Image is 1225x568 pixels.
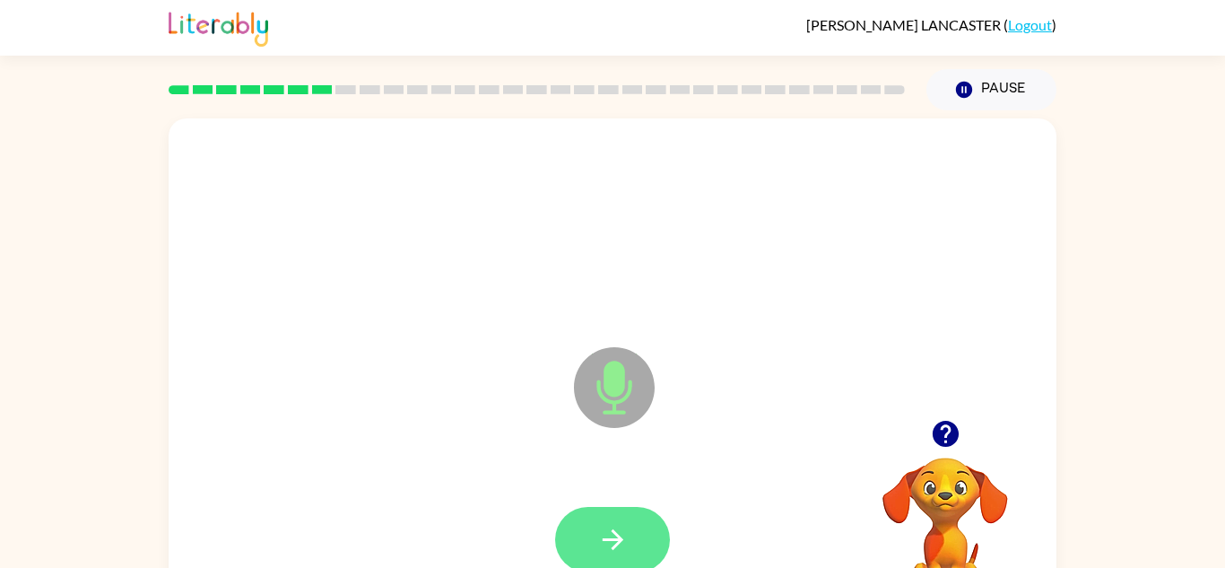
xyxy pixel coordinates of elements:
span: [PERSON_NAME] LANCASTER [806,16,1003,33]
button: Pause [926,69,1056,110]
div: ( ) [806,16,1056,33]
img: Literably [169,7,268,47]
a: Logout [1008,16,1052,33]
